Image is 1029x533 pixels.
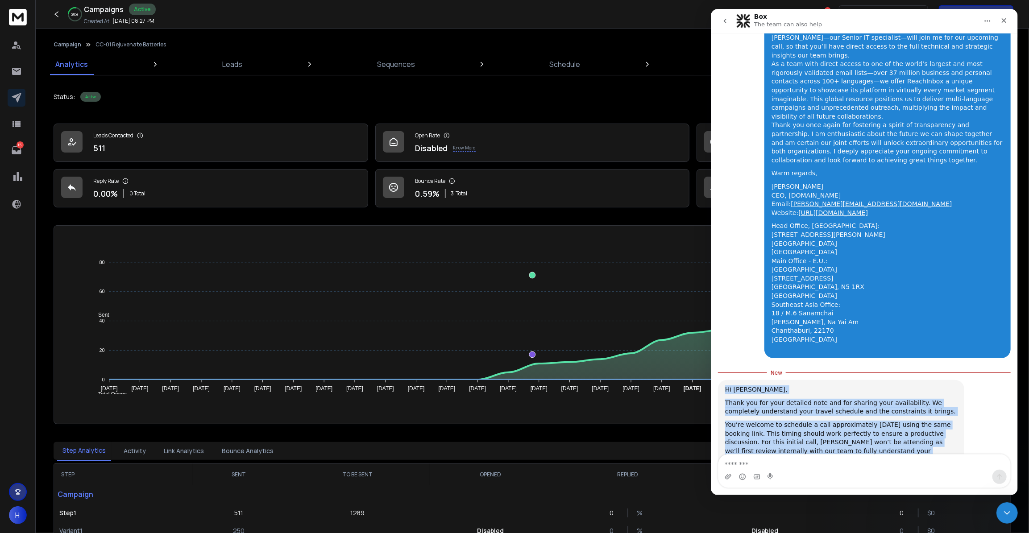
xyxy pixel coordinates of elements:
tspan: [DATE] [131,386,148,392]
p: Analytics [55,59,88,70]
tspan: [DATE] [684,386,701,392]
p: 0 [610,508,618,517]
a: Schedule [544,54,585,75]
th: OPENED [430,464,551,485]
tspan: [DATE] [500,386,517,392]
tspan: [DATE] [377,386,394,392]
tspan: [DATE] [653,386,670,392]
a: Click RateDisabledKnow More [697,124,1011,162]
span: Total [456,190,468,197]
a: Bounce Rate0.59%3Total [375,169,690,207]
p: 511 [93,142,105,154]
p: 0 Total [129,190,145,197]
tspan: [DATE] [438,386,455,392]
div: Warm regards, [61,160,293,169]
tspan: [DATE] [408,386,425,392]
p: Know More [453,145,476,152]
button: Campaign [54,41,81,48]
button: Emoji picker [28,464,35,471]
a: Analytics [50,54,93,75]
div: Lakshita says… [7,371,300,524]
a: Reply Rate0.00%0 Total [54,169,368,207]
div: You’re welcome to schedule a call approximately [DATE] using the same booking link. This timing s... [14,412,246,464]
p: 0.59 % [415,187,440,200]
tspan: [DATE] [224,386,241,392]
tspan: [DATE] [193,386,210,392]
div: Hi [PERSON_NAME], [14,376,246,385]
th: REPLIED [551,464,704,485]
a: 15 [8,141,25,159]
th: STEP [54,464,193,485]
tspan: [DATE] [346,386,363,392]
button: Bounce Analytics [216,441,279,461]
a: Leads Contacted511 [54,124,368,162]
p: $ 0 [928,508,937,517]
p: Created At: [84,18,111,25]
button: Activity [118,441,151,461]
tspan: [DATE] [162,386,179,392]
tspan: [DATE] [592,386,609,392]
tspan: [DATE] [531,386,548,392]
a: [PERSON_NAME][EMAIL_ADDRESS][DOMAIN_NAME] [80,191,241,198]
iframe: Intercom live chat [711,9,1018,495]
span: 50 [825,7,831,13]
span: Total Opens [91,391,127,397]
tspan: 80 [99,260,104,265]
p: 511 [235,508,244,517]
p: % [637,508,646,517]
a: [URL][DOMAIN_NAME] [88,200,158,207]
p: Bounce Rate [415,178,445,185]
tspan: [DATE] [469,386,486,392]
p: Leads Contacted [93,132,133,139]
div: Active [80,92,101,102]
span: 3 [451,190,454,197]
p: Status: [54,92,75,101]
p: Sequences [377,59,415,70]
div: Active [129,4,156,15]
p: 1289 [350,508,365,517]
p: [DATE] 08:27 PM [112,17,154,25]
p: Campaign [54,485,193,503]
th: CLICKED [704,464,826,485]
span: Sent [91,312,109,318]
p: 15 [17,141,24,149]
button: Step Analytics [57,441,111,461]
button: Link Analytics [158,441,209,461]
tspan: [DATE] [622,386,639,392]
tspan: 20 [99,347,104,353]
button: Start recording [57,464,64,471]
div: [PERSON_NAME] CEO, [DOMAIN_NAME] Email: Website: [61,174,293,208]
tspan: [DATE] [254,386,271,392]
textarea: Message… [8,446,299,461]
div: Thank you for your detailed note and for sharing your availability. We completely understand your... [14,390,246,407]
p: 0 [900,508,909,517]
div: Hi [PERSON_NAME],Thank you for your detailed note and for sharing your availability. We completel... [7,371,253,504]
tspan: 40 [99,318,104,323]
a: Leads [217,54,248,75]
button: Send a message… [282,461,296,475]
tspan: 0 [102,377,104,382]
p: Schedule [549,59,580,70]
a: Open RateDisabledKnow More [375,124,690,162]
button: H [9,506,27,524]
h1: Campaigns [84,4,124,15]
a: Sequences [372,54,420,75]
p: Open Rate [415,132,440,139]
a: Options [710,54,747,75]
p: Disabled [415,142,448,154]
p: CC-01 Rejuvenate Batteries [95,41,166,48]
tspan: [DATE] [100,386,117,392]
p: Leads [222,59,242,70]
button: Get Free Credits [939,5,1013,23]
p: Reply Rate [93,178,119,185]
p: 0.00 % [93,187,118,200]
div: Head Office, [GEOGRAPHIC_DATA]: [STREET_ADDRESS][PERSON_NAME] [GEOGRAPHIC_DATA] [GEOGRAPHIC_DATA]... [61,213,293,344]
